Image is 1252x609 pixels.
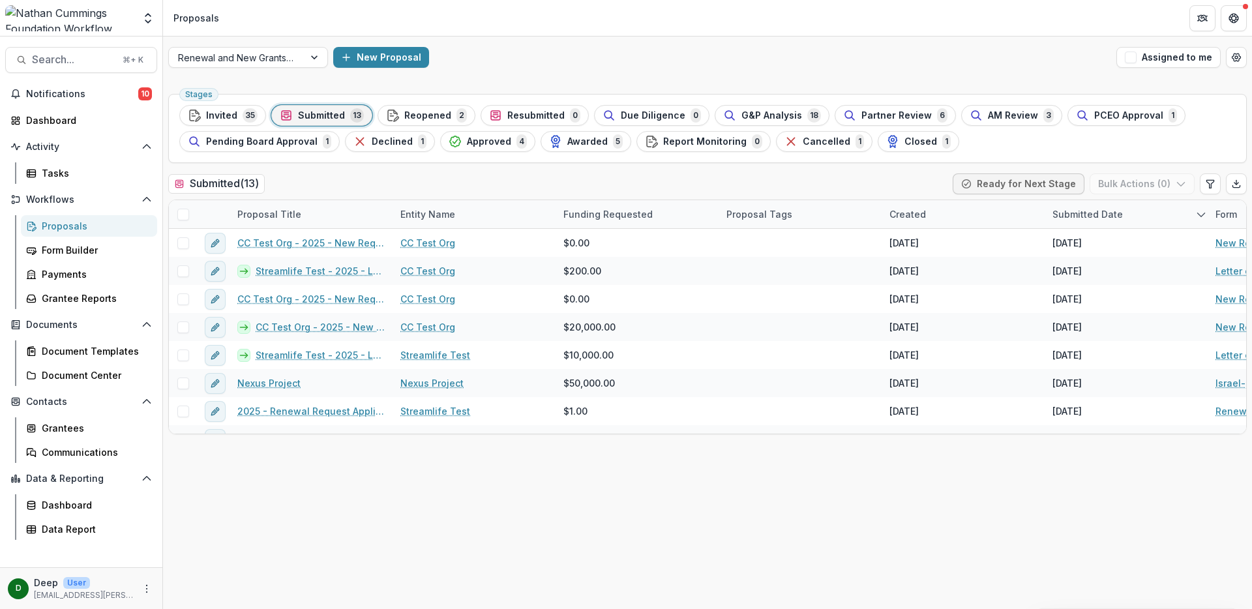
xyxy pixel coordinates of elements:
[516,134,527,149] span: 4
[21,340,157,362] a: Document Templates
[1094,110,1163,121] span: PCEO Approval
[400,236,455,250] a: CC Test Org
[42,267,147,281] div: Payments
[26,319,136,331] span: Documents
[400,348,470,362] a: Streamlife Test
[21,518,157,540] a: Data Report
[567,136,608,147] span: Awarded
[904,136,937,147] span: Closed
[173,11,219,25] div: Proposals
[467,136,511,147] span: Approved
[1196,209,1206,220] svg: sorted descending
[400,292,455,306] a: CC Test Org
[205,401,226,422] button: edit
[570,108,580,123] span: 0
[719,200,882,228] div: Proposal Tags
[861,110,932,121] span: Partner Review
[5,189,157,210] button: Open Workflows
[206,110,237,121] span: Invited
[230,200,393,228] div: Proposal Title
[139,581,155,597] button: More
[856,134,864,149] span: 1
[400,320,455,334] a: CC Test Org
[32,53,115,66] span: Search...
[835,105,956,126] button: Partner Review6
[563,432,588,446] span: $1.00
[776,131,872,152] button: Cancelled1
[752,134,762,149] span: 0
[256,264,385,278] a: Streamlife Test - 2025 - Letter of Inquiry
[21,215,157,237] a: Proposals
[21,441,157,463] a: Communications
[1116,47,1221,68] button: Assigned to me
[456,108,467,123] span: 2
[636,131,771,152] button: Report Monitoring0
[889,292,919,306] div: [DATE]
[563,320,616,334] span: $20,000.00
[42,498,147,512] div: Dashboard
[5,314,157,335] button: Open Documents
[206,136,318,147] span: Pending Board Approval
[393,200,556,228] div: Entity Name
[256,320,385,334] a: CC Test Org - 2025 - New Request Application
[323,134,331,149] span: 1
[400,432,470,446] a: Streamlife Test
[807,108,821,123] span: 18
[393,207,463,221] div: Entity Name
[889,376,919,390] div: [DATE]
[889,348,919,362] div: [DATE]
[205,289,226,310] button: edit
[400,404,470,418] a: Streamlife Test
[418,134,426,149] span: 1
[1052,404,1082,418] div: [DATE]
[440,131,535,152] button: Approved4
[205,429,226,450] button: edit
[205,233,226,254] button: edit
[185,90,213,99] span: Stages
[63,577,90,589] p: User
[42,219,147,233] div: Proposals
[556,200,719,228] div: Funding Requested
[803,136,850,147] span: Cancelled
[1208,207,1245,221] div: Form
[21,494,157,516] a: Dashboard
[42,421,147,435] div: Grantees
[42,243,147,257] div: Form Builder
[563,264,601,278] span: $200.00
[21,162,157,184] a: Tasks
[271,105,372,126] button: Submitted13
[205,345,226,366] button: edit
[26,89,138,100] span: Notifications
[26,113,147,127] div: Dashboard
[21,288,157,309] a: Grantee Reports
[34,589,134,601] p: [EMAIL_ADDRESS][PERSON_NAME][DOMAIN_NAME]
[400,376,464,390] a: Nexus Project
[556,207,661,221] div: Funding Requested
[563,404,588,418] span: $1.00
[563,292,589,306] span: $0.00
[663,136,747,147] span: Report Monitoring
[691,108,701,123] span: 0
[5,5,134,31] img: Nathan Cummings Foundation Workflow Sandbox logo
[256,348,385,362] a: Streamlife Test - 2025 - Letter of Inquiry
[237,236,385,250] a: CC Test Org - 2025 - New Request Application
[404,110,451,121] span: Reopened
[889,236,919,250] div: [DATE]
[1090,173,1195,194] button: Bulk Actions (0)
[205,373,226,394] button: edit
[1045,200,1208,228] div: Submitted Date
[333,47,429,68] button: New Proposal
[179,131,340,152] button: Pending Board Approval1
[26,396,136,408] span: Contacts
[942,134,951,149] span: 1
[345,131,435,152] button: Declined1
[594,105,709,126] button: Due Diligence0
[179,105,266,126] button: Invited35
[42,166,147,180] div: Tasks
[168,8,224,27] nav: breadcrumb
[21,364,157,386] a: Document Center
[937,108,947,123] span: 6
[350,108,364,123] span: 13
